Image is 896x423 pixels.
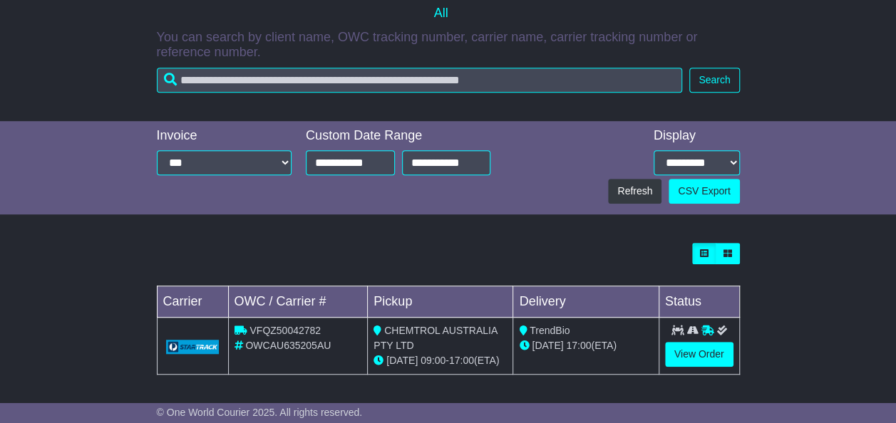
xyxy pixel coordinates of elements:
span: TrendBio [530,325,570,336]
span: VFQZ50042782 [249,325,321,336]
span: CHEMTROL AUSTRALIA PTY LTD [374,325,497,351]
td: Status [659,286,739,318]
span: OWCAU635205AU [245,340,331,351]
a: View Order [665,342,733,367]
span: 17:00 [449,355,474,366]
span: 17:00 [566,340,591,351]
span: [DATE] [532,340,563,351]
img: GetCarrierServiceLogo [166,340,220,354]
div: Invoice [157,128,292,144]
td: Carrier [157,286,228,318]
div: Custom Date Range [306,128,490,144]
button: Refresh [608,179,661,204]
div: (ETA) [519,338,652,353]
div: Display [654,128,740,144]
p: You can search by client name, OWC tracking number, carrier name, carrier tracking number or refe... [157,30,740,61]
div: - (ETA) [374,353,507,368]
span: © One World Courier 2025. All rights reserved. [157,407,363,418]
span: [DATE] [386,355,418,366]
span: 09:00 [421,355,446,366]
td: Pickup [368,286,513,318]
td: Delivery [513,286,659,318]
button: Search [689,68,739,93]
a: CSV Export [669,179,739,204]
td: OWC / Carrier # [228,286,368,318]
